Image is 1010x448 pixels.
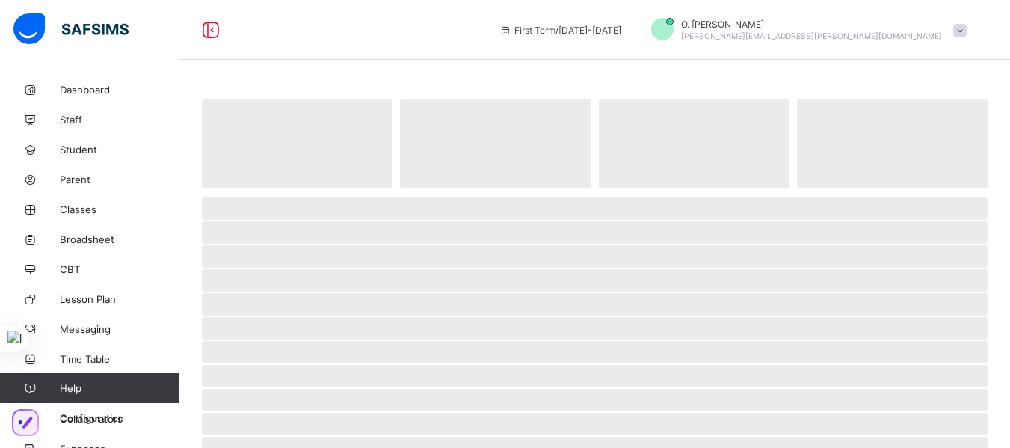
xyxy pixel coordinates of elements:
[202,413,988,435] span: ‌
[202,269,988,292] span: ‌
[60,174,179,185] span: Parent
[60,382,179,394] span: Help
[400,99,591,188] span: ‌
[60,84,179,96] span: Dashboard
[202,99,392,188] span: ‌
[60,233,179,245] span: Broadsheet
[202,317,988,340] span: ‌
[636,18,974,43] div: O.Ajayi
[202,293,988,316] span: ‌
[599,99,789,188] span: ‌
[60,144,179,156] span: Student
[60,203,179,215] span: Classes
[202,245,988,268] span: ‌
[202,197,988,220] span: ‌
[202,389,988,411] span: ‌
[60,114,179,126] span: Staff
[60,263,179,275] span: CBT
[60,323,179,335] span: Messaging
[60,412,179,424] span: Configuration
[499,25,621,36] span: session/term information
[202,341,988,363] span: ‌
[202,221,988,244] span: ‌
[681,19,942,30] span: O. [PERSON_NAME]
[13,13,129,45] img: safsims
[202,365,988,387] span: ‌
[60,293,179,305] span: Lesson Plan
[681,31,942,40] span: [PERSON_NAME][EMAIL_ADDRESS][PERSON_NAME][DOMAIN_NAME]
[60,353,179,365] span: Time Table
[797,99,988,188] span: ‌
